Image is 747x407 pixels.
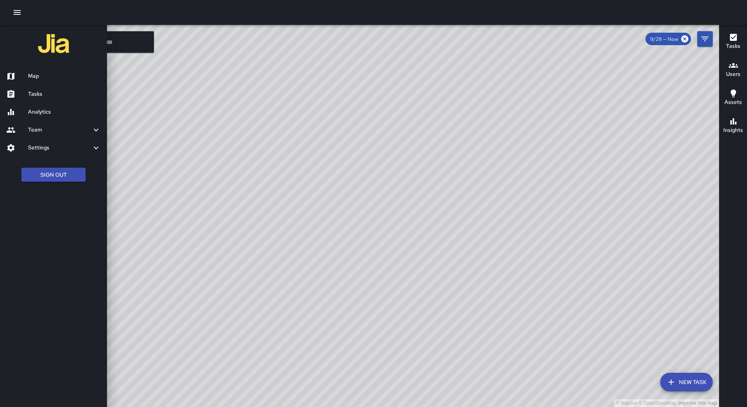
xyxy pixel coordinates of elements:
h6: Tasks [726,42,740,51]
h6: Analytics [28,108,101,116]
h6: Map [28,72,101,81]
img: jia-logo [38,28,69,59]
button: New Task [660,373,713,391]
h6: Users [726,70,740,79]
button: Sign Out [21,168,86,182]
h6: Tasks [28,90,101,98]
h6: Insights [723,126,743,135]
h6: Team [28,126,91,134]
h6: Assets [724,98,742,107]
h6: Settings [28,144,91,152]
